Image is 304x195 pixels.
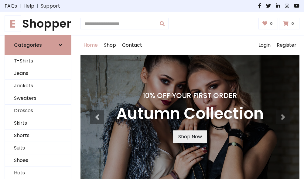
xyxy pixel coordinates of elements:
h4: 10% Off Your First Order [116,91,264,100]
span: E [5,15,21,32]
span: 0 [268,21,274,26]
a: Suits [5,142,71,154]
a: Contact [119,35,145,55]
a: 0 [279,18,299,29]
h6: Categories [14,42,42,48]
a: 0 [258,18,278,29]
a: Help [23,2,34,10]
a: Jeans [5,67,71,80]
span: 0 [290,21,295,26]
h3: Autumn Collection [116,105,264,123]
a: Home [80,35,101,55]
a: Shop Now [173,130,207,143]
a: Register [274,35,299,55]
span: | [17,2,23,10]
a: Support [41,2,60,10]
a: Dresses [5,105,71,117]
a: EShopper [5,17,71,30]
a: Jackets [5,80,71,92]
a: Shoes [5,154,71,167]
a: Hats [5,167,71,179]
a: Shop [101,35,119,55]
a: FAQs [5,2,17,10]
a: T-Shirts [5,55,71,67]
h1: Shopper [5,17,71,30]
a: Skirts [5,117,71,129]
a: Shorts [5,129,71,142]
a: Login [255,35,274,55]
a: Sweaters [5,92,71,105]
a: Categories [5,35,71,55]
span: | [34,2,41,10]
